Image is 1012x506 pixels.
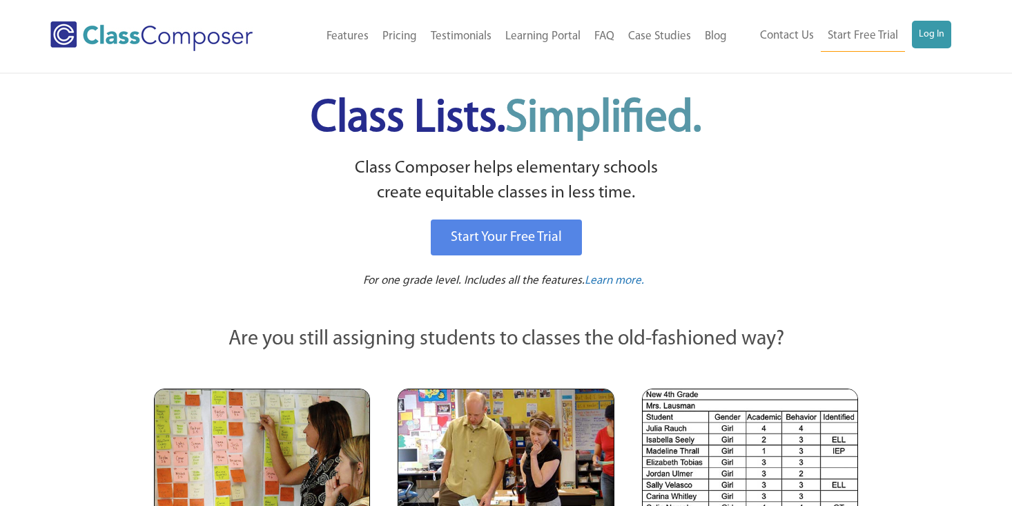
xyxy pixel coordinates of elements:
[753,21,821,51] a: Contact Us
[912,21,951,48] a: Log In
[320,21,376,52] a: Features
[585,273,644,290] a: Learn more.
[363,275,585,286] span: For one grade level. Includes all the features.
[621,21,698,52] a: Case Studies
[498,21,587,52] a: Learning Portal
[587,21,621,52] a: FAQ
[154,324,858,355] p: Are you still assigning students to classes the old-fashioned way?
[505,97,701,142] span: Simplified.
[451,231,562,244] span: Start Your Free Trial
[311,97,701,142] span: Class Lists.
[734,21,951,52] nav: Header Menu
[289,21,734,52] nav: Header Menu
[424,21,498,52] a: Testimonials
[821,21,905,52] a: Start Free Trial
[152,156,860,206] p: Class Composer helps elementary schools create equitable classes in less time.
[50,21,253,51] img: Class Composer
[698,21,734,52] a: Blog
[376,21,424,52] a: Pricing
[585,275,644,286] span: Learn more.
[431,220,582,255] a: Start Your Free Trial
